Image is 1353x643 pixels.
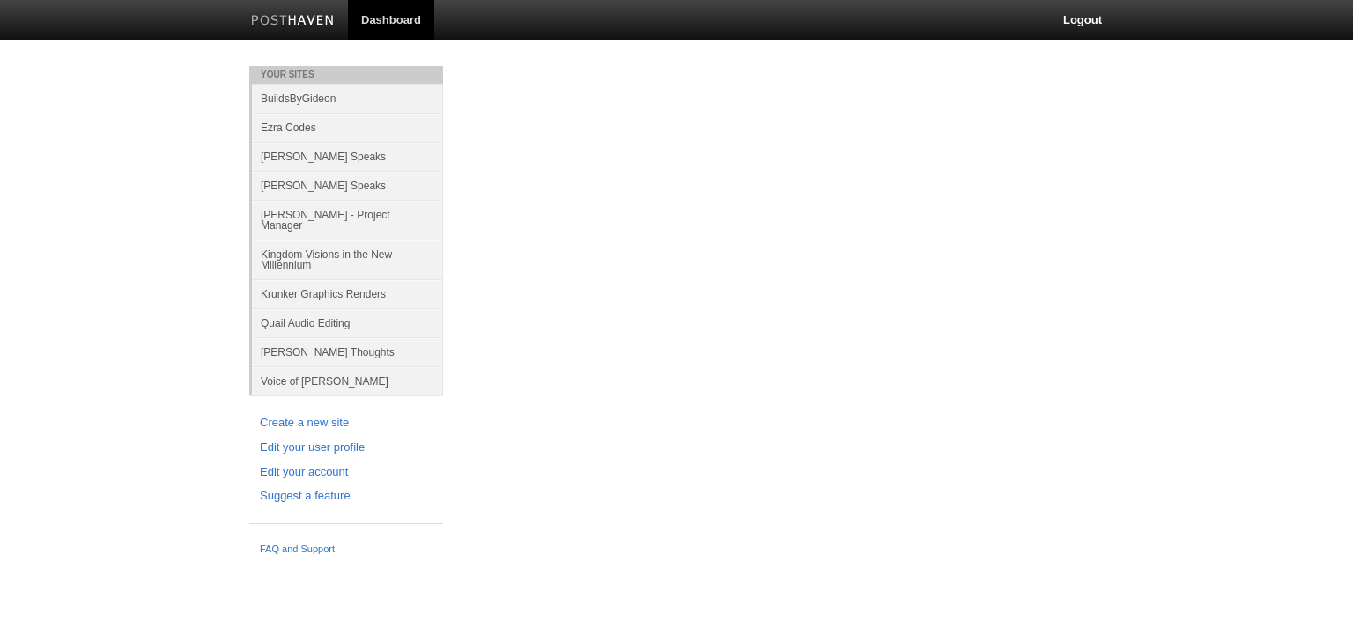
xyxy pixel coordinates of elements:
[260,463,433,482] a: Edit your account
[249,66,443,84] li: Your Sites
[252,84,443,113] a: BuildsByGideon
[252,142,443,171] a: [PERSON_NAME] Speaks
[260,542,433,558] a: FAQ and Support
[252,171,443,200] a: [PERSON_NAME] Speaks
[252,308,443,337] a: Quail Audio Editing
[252,279,443,308] a: Krunker Graphics Renders
[252,200,443,240] a: [PERSON_NAME] - Project Manager
[252,366,443,395] a: Voice of [PERSON_NAME]
[252,113,443,142] a: Ezra Codes
[251,15,335,28] img: Posthaven-bar
[260,439,433,457] a: Edit your user profile
[252,240,443,279] a: Kingdom Visions in the New Millennium
[252,337,443,366] a: [PERSON_NAME] Thoughts
[260,487,433,506] a: Suggest a feature
[260,414,433,432] a: Create a new site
